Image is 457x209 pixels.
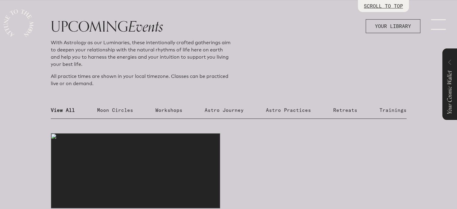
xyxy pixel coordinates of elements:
[51,106,75,114] p: View All
[51,19,407,34] h1: UPCOMING
[51,73,231,87] p: All practice times are shown in your local timezone. Classes can be practiced live or on demand.
[366,19,420,33] button: YOUR LIBRARY
[266,106,311,114] p: Astro Practices
[51,133,220,208] img: medias%2F68TdnYKDlPUA9N16a5wm
[445,71,455,114] span: Your Cosmic Wallet
[51,39,231,68] p: With Astrology as our Luminaries, these intentionally crafted gatherings aim to deepen your relat...
[333,106,357,114] p: Retreats
[97,106,133,114] p: Moon Circles
[375,23,411,30] span: YOUR LIBRARY
[155,106,182,114] p: Workshops
[205,106,244,114] p: Astro Journey
[128,15,163,39] span: Events
[379,106,407,114] p: Trainings
[364,2,403,10] p: SCROLL TO TOP
[366,20,420,26] a: YOUR LIBRARY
